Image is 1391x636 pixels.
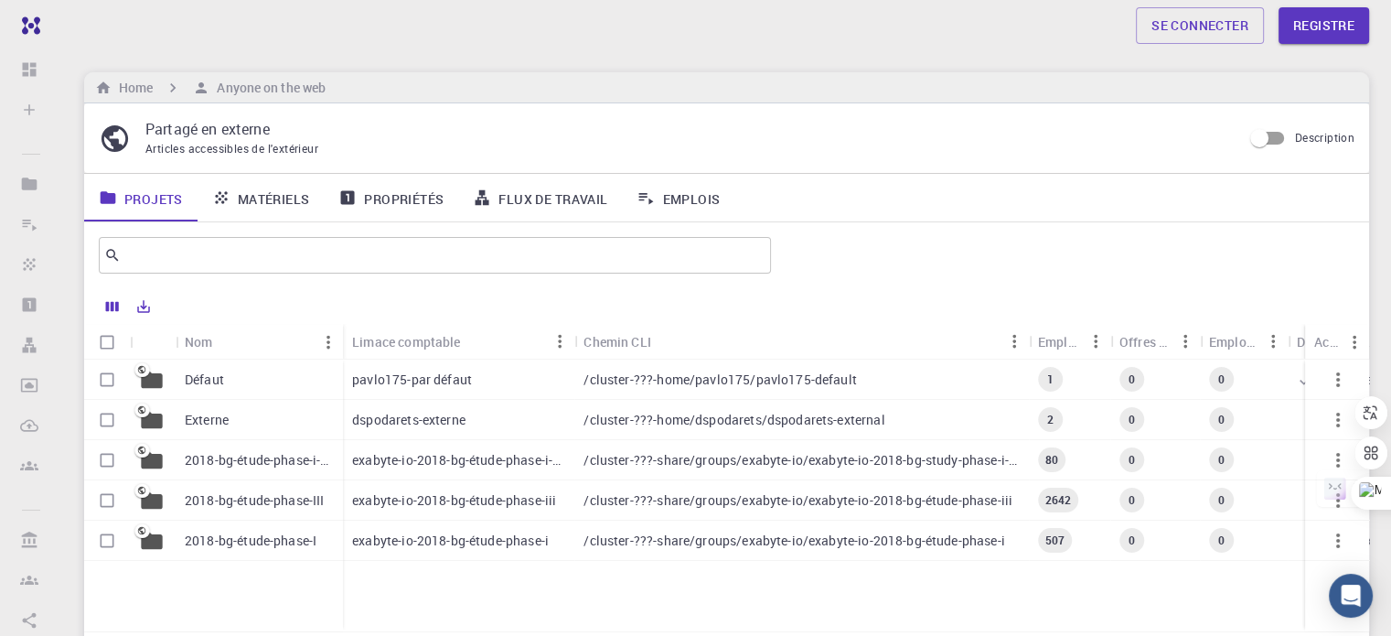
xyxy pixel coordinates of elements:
font: 0 [1218,412,1225,426]
font: Projets [124,189,183,207]
img: logo [15,16,40,35]
font: Partagé en externe [145,119,270,139]
a: Registre [1279,7,1369,44]
font: 0 [1129,452,1135,467]
button: Columns [97,292,128,321]
font: Nom [185,333,212,350]
h6: Anyone on the web [209,78,326,98]
font: 0 [1129,492,1135,507]
nav: fil d'Ariane [91,78,329,98]
font: /cluster-???-home/pavlo175/pavlo175-default [583,371,856,388]
button: Export [128,292,159,321]
div: Emplois actifs [1200,324,1288,360]
font: 0 [1218,533,1225,547]
font: Propriétés [364,189,444,207]
font: Matériels [238,189,310,207]
div: Limace comptable [343,324,574,360]
font: 0 [1129,412,1135,426]
div: Icône [130,324,176,360]
font: Chemin CLI [583,333,651,350]
font: Emplois Total [1038,333,1118,350]
div: Ouvrir Intercom Messenger [1329,574,1373,618]
font: 0 [1218,372,1225,386]
h6: Home [112,78,153,98]
font: /cluster-???-share/groups/exabyte-io/exabyte-io-2018-bg-study-phase-i-ph [583,451,1023,469]
font: 0 [1218,492,1225,507]
font: Actes [1314,333,1347,350]
button: Menu [1000,327,1029,356]
font: 2642 [1045,492,1072,507]
font: 80 [1045,452,1058,467]
font: 2018-bg-étude-phase-III [185,491,324,509]
font: 2 [1047,412,1054,426]
button: Trier [212,328,241,357]
font: 1 [1047,372,1054,386]
font: pavlo175-par défaut [352,371,472,388]
button: Menu [1171,327,1200,356]
font: Registre [1293,16,1354,34]
div: Nom [176,324,343,360]
font: Emplois actifs [1209,333,1293,350]
div: Chemin CLI [574,324,1028,360]
button: Menu [1258,327,1288,356]
font: Défaut [185,371,224,388]
font: 2018-bg-étude-phase-I [185,532,316,549]
font: exabyte-io-2018-bg-étude-phase-iii [352,491,556,509]
font: Offres d'emploi [1119,333,1207,350]
button: Menu [1340,328,1369,357]
font: Limace comptable [352,333,460,350]
font: exabyte-io-2018-bg-étude-phase-i [352,532,549,549]
font: /cluster-???-home/dspodarets/dspodarets-external [583,411,884,428]
font: 0 [1129,372,1135,386]
div: Emplois Total [1029,324,1110,360]
font: Emplois [662,189,720,207]
a: Se connecter [1136,7,1264,44]
div: Actes [1305,324,1369,360]
button: Trier [461,327,490,356]
font: dspodarets-externe [352,411,465,428]
font: 0 [1218,452,1225,467]
button: Menu [545,327,574,356]
button: Menu [1081,327,1110,356]
font: Externe [185,411,229,428]
font: Flux de travail [498,189,607,207]
font: 0 [1129,533,1135,547]
font: exabyte-io-2018-bg-étude-phase-i-ph [352,451,567,469]
font: Articles accessibles de l'extérieur [145,141,318,156]
font: /cluster-???-share/groups/exabyte-io/exabyte-io-2018-bg-étude-phase-iii [583,491,1012,509]
font: 507 [1045,533,1065,547]
font: 2018-bg-étude-phase-i-ph [185,451,336,469]
button: Menu [314,328,343,357]
font: /cluster-???-share/groups/exabyte-io/exabyte-io-2018-bg-étude-phase-i [583,532,1004,549]
font: Description [1295,130,1354,145]
font: Se connecter [1151,16,1248,34]
div: Offres d'emploi [1110,324,1200,360]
